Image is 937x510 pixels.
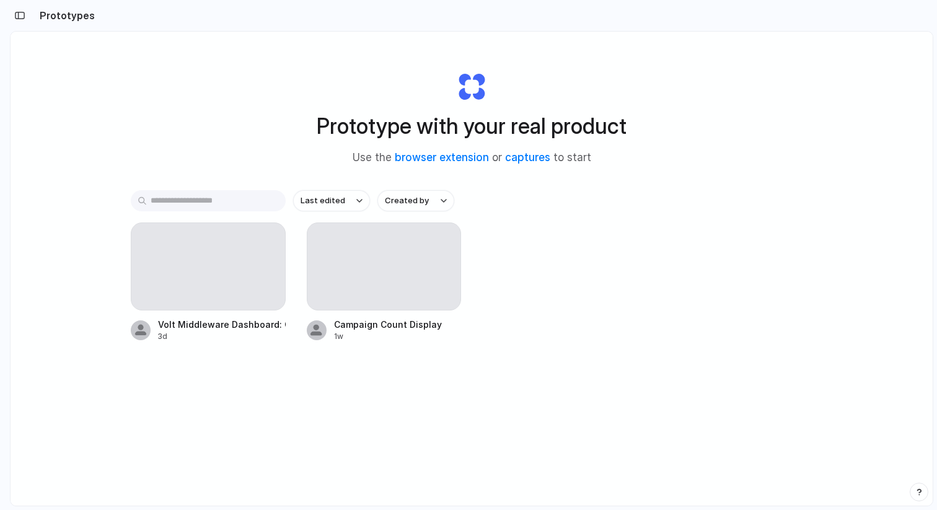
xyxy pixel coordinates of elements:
span: Created by [385,195,429,207]
button: Last edited [293,190,370,211]
a: browser extension [395,151,489,164]
div: 1w [334,331,442,342]
a: captures [505,151,550,164]
h2: Prototypes [35,8,95,23]
a: Campaign Count Display1w [307,222,462,342]
span: Last edited [301,195,345,207]
div: Volt Middleware Dashboard: Opt-Out Metrics [158,318,286,331]
a: Volt Middleware Dashboard: Opt-Out Metrics3d [131,222,286,342]
span: Use the or to start [353,150,591,166]
h1: Prototype with your real product [317,110,627,143]
button: Created by [377,190,454,211]
div: 3d [158,331,286,342]
div: Campaign Count Display [334,318,442,331]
